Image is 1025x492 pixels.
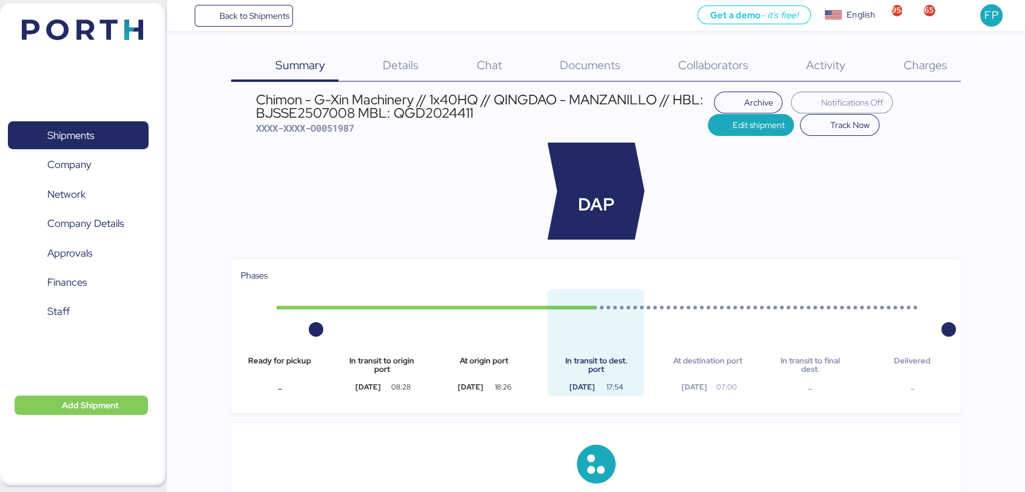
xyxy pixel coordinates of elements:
[771,357,849,374] div: In transit to final dest.
[669,382,719,393] div: [DATE]
[8,151,149,179] a: Company
[256,122,354,134] span: XXXX-XXXX-O0051987
[806,57,845,73] span: Activity
[445,357,523,374] div: At origin port
[47,215,124,232] span: Company Details
[241,382,318,396] div: -
[557,382,607,393] div: [DATE]
[47,186,86,203] span: Network
[62,398,119,413] span: Add Shipment
[47,303,70,320] span: Staff
[732,118,784,132] span: Edit shipment
[483,382,523,393] div: 18:26
[678,57,748,73] span: Collaborators
[830,118,870,132] span: Track Now
[821,95,883,110] span: Notifications Off
[873,357,951,374] div: Delivered
[557,357,634,374] div: In transit to dest. port
[445,382,496,393] div: [DATE]
[8,298,149,326] a: Staff
[8,180,149,208] a: Network
[343,382,394,393] div: [DATE]
[8,239,149,267] a: Approvals
[47,244,92,262] span: Approvals
[241,269,951,282] div: Phases
[8,269,149,297] a: Finances
[578,192,614,218] span: DAP
[47,156,92,174] span: Company
[256,93,708,120] div: Chimon - G-Xin Machinery // 1x40HQ // QINGDAO - MANZANILLO // HBL: BJSSE2507008 MBL: QGD2024411
[903,57,947,73] span: Charges
[275,57,325,73] span: Summary
[383,57,418,73] span: Details
[873,382,951,396] div: -
[8,210,149,238] a: Company Details
[47,274,87,291] span: Finances
[560,57,620,73] span: Documents
[791,92,893,113] button: Notifications Off
[343,357,421,374] div: In transit to origin port
[847,8,875,21] div: English
[241,357,318,374] div: Ready for pickup
[174,5,195,26] button: Menu
[984,7,998,23] span: FP
[219,8,289,23] span: Back to Shipments
[47,127,94,144] span: Shipments
[707,382,747,393] div: 07:00
[381,382,420,393] div: 08:28
[708,114,795,136] button: Edit shipment
[714,92,783,113] button: Archive
[195,5,294,27] a: Back to Shipments
[771,382,849,396] div: -
[669,357,747,374] div: At destination port
[476,57,502,73] span: Chat
[15,396,148,415] button: Add Shipment
[595,382,634,393] div: 17:54
[744,95,773,110] span: Archive
[800,114,879,136] button: Track Now
[8,121,149,149] a: Shipments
